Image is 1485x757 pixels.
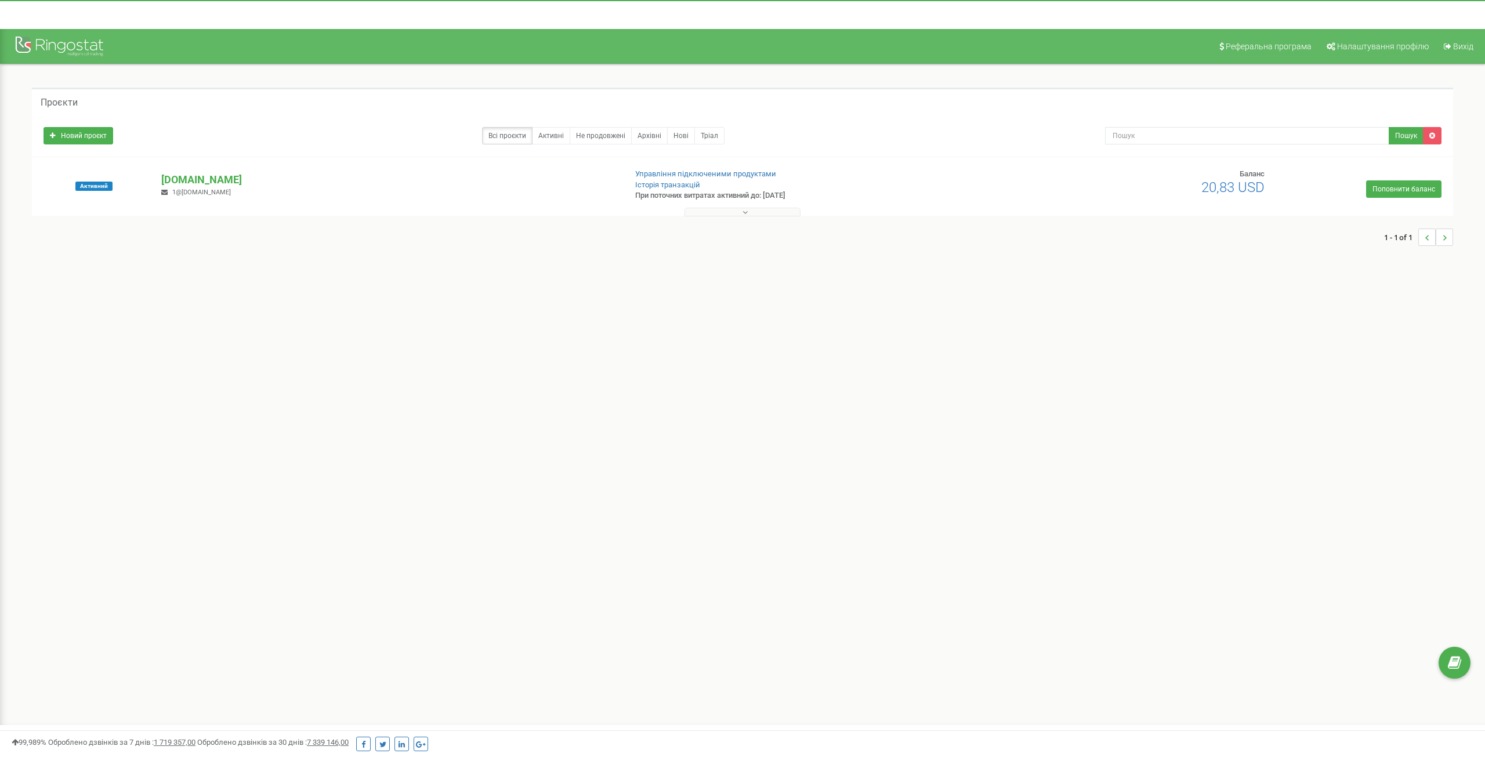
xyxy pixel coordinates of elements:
a: Реферальна програма [1212,29,1317,64]
span: Реферальна програма [1226,42,1312,51]
a: Поповнити баланс [1366,180,1441,198]
iframe: Intercom live chat [1446,691,1473,719]
a: Новий проєкт [44,127,113,144]
span: 1 - 1 of 1 [1384,229,1418,246]
a: Управління підключеними продуктами [635,169,776,178]
span: Налаштування профілю [1337,42,1429,51]
span: Баланс [1240,169,1265,178]
span: Активний [75,182,113,191]
a: Історія транзакцій [635,180,700,189]
span: 1@[DOMAIN_NAME] [172,189,231,196]
p: При поточних витратах активний до: [DATE] [635,190,972,201]
input: Пошук [1105,127,1389,144]
a: Не продовжені [570,127,632,144]
button: Пошук [1389,127,1424,144]
a: Вихід [1436,29,1479,64]
span: 20,83 USD [1201,179,1265,195]
a: Налаштування профілю [1319,29,1435,64]
a: Активні [532,127,570,144]
a: Всі проєкти [482,127,533,144]
nav: ... [1384,217,1453,258]
p: [DOMAIN_NAME] [161,172,615,187]
a: Нові [667,127,695,144]
h5: Проєкти [41,97,78,108]
span: Вихід [1453,42,1473,51]
a: Архівні [631,127,668,144]
a: Тріал [694,127,725,144]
